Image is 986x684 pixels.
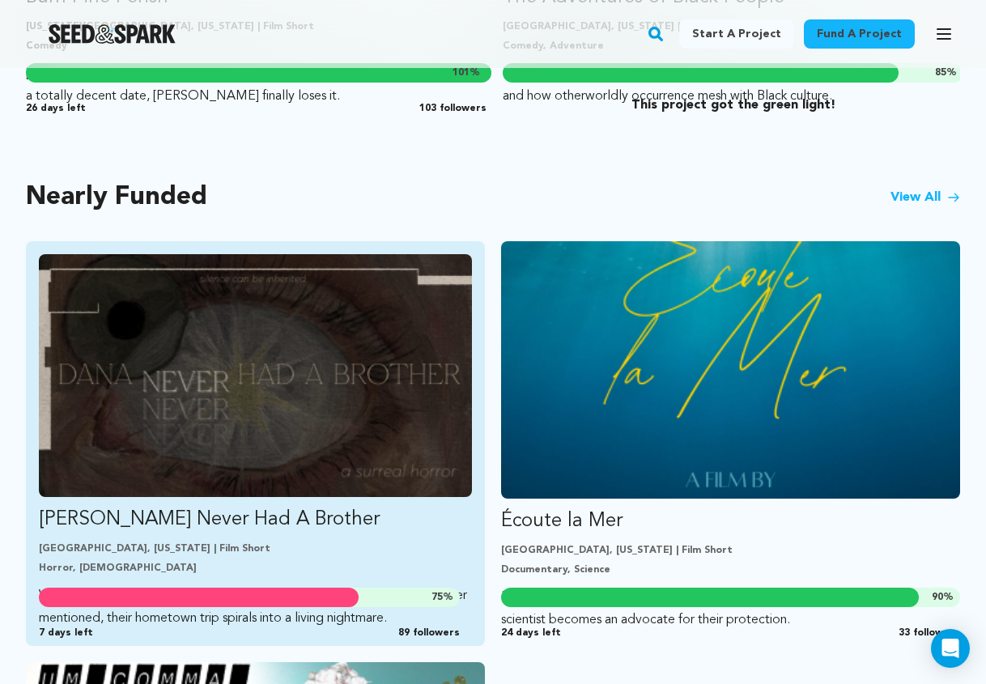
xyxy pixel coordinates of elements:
span: 85 [935,68,946,78]
p: Driven by an unshakable love for the ocean and orcas, a dedicated whale scientist becomes an advo... [501,586,960,631]
img: Seed&Spark Logo Dark Mode [49,24,176,44]
div: Open Intercom Messenger [931,629,970,668]
p: [PERSON_NAME] Never Had A Brother [39,507,472,533]
span: 103 followers [419,102,487,115]
a: Start a project [679,19,794,49]
p: When a woman learns her longterm girlfriend may have a brother she’s never mentioned, their homet... [39,584,472,630]
span: % [935,66,957,79]
h2: Nearly Funded [26,186,207,209]
p: Documentary, Science [501,563,960,576]
a: Fund Dana Never Had A Brother [39,254,472,630]
span: % [431,591,453,604]
span: 33 followers [899,627,960,639]
p: Écoute la Mer [501,508,960,534]
span: % [453,66,480,79]
a: Fund Écoute la Mer [501,241,960,631]
a: View All [890,188,960,207]
span: % [932,591,954,604]
p: This project got the green light! [503,96,963,115]
p: Horror, [DEMOGRAPHIC_DATA] [39,562,472,575]
span: 89 followers [398,627,460,639]
span: 26 days left [26,102,86,115]
p: [GEOGRAPHIC_DATA], [US_STATE] | Film Short [501,544,960,557]
a: Seed&Spark Homepage [49,24,176,44]
span: 75 [431,593,443,602]
span: 7 days left [39,627,93,639]
span: 90 [932,593,943,602]
a: Fund a project [804,19,915,49]
span: 24 days left [501,627,561,639]
span: 101 [453,68,470,78]
p: [GEOGRAPHIC_DATA], [US_STATE] | Film Short [39,542,472,555]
